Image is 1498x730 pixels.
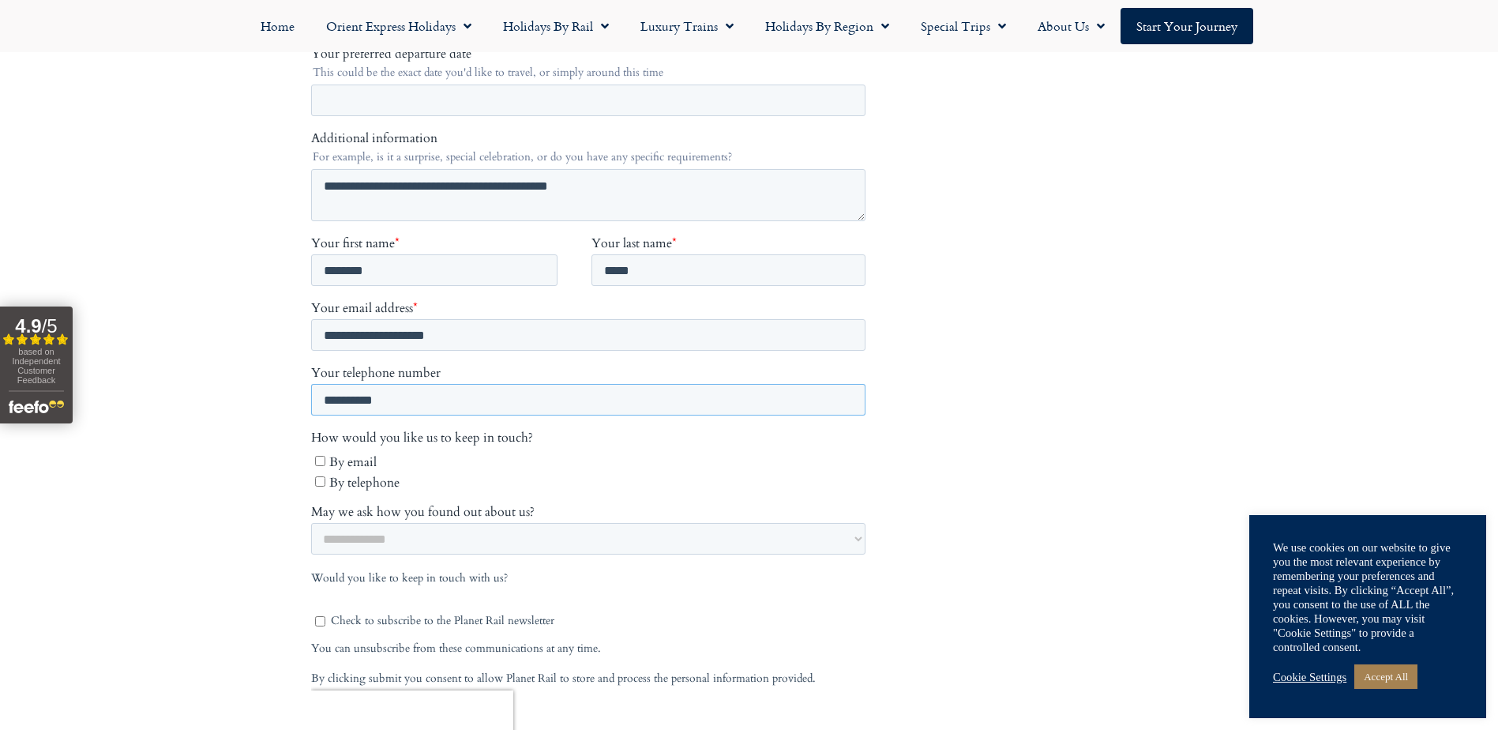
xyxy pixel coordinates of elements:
[1273,540,1462,654] div: We use cookies on our website to give you the most relevant experience by remembering your prefer...
[245,8,310,44] a: Home
[487,8,625,44] a: Holidays by Rail
[749,8,905,44] a: Holidays by Region
[8,8,1490,44] nav: Menu
[625,8,749,44] a: Luxury Trains
[1354,664,1417,689] a: Accept All
[310,8,487,44] a: Orient Express Holidays
[1121,8,1253,44] a: Start your Journey
[905,8,1022,44] a: Special Trips
[1273,670,1346,684] a: Cookie Settings
[1022,8,1121,44] a: About Us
